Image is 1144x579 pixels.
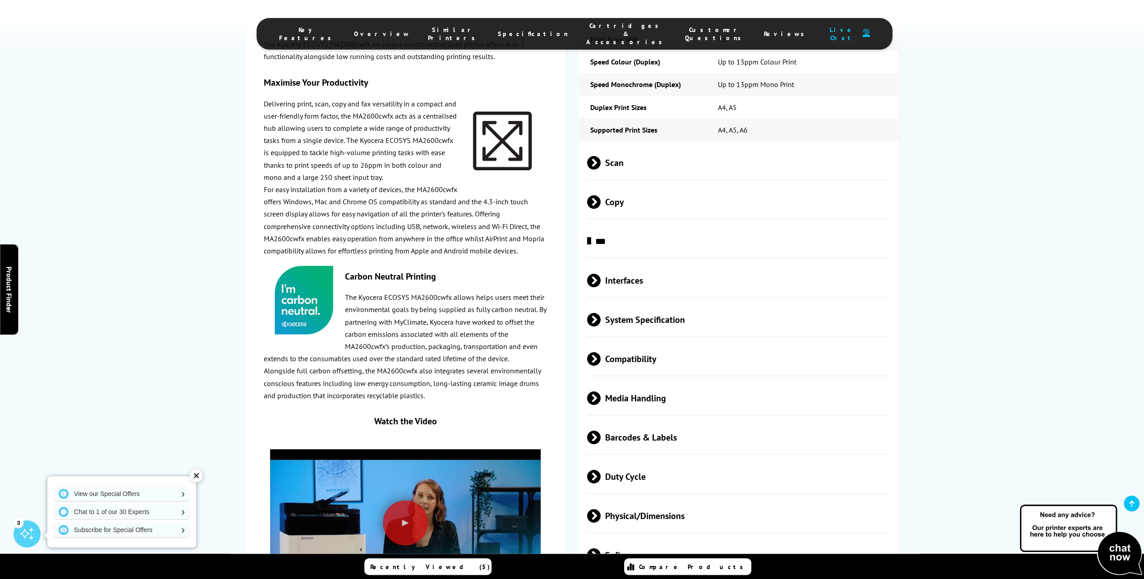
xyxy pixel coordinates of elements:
[364,558,492,575] a: Recently Viewed (5)
[354,30,410,38] span: Overview
[862,29,870,37] img: user-headset-duotone.svg
[1018,503,1144,577] img: Open Live Chat window
[264,77,547,88] h3: Maximise Your Productivity
[264,365,547,402] p: Alongside full carbon offsetting, the MA2600cwfx also integrates several environmentally consciou...
[707,118,898,141] td: A4, A5, A6
[279,26,336,42] span: Key Features
[685,26,746,42] span: Customer Questions
[587,184,890,218] span: Copy
[624,558,751,575] a: Compare Products
[587,498,890,532] span: Physical/Dimensions
[587,381,890,414] span: Media Handling
[707,51,898,73] td: Up to 13ppm Colour Print
[579,73,707,96] td: Speed Monochrome (Duplex)
[579,96,707,118] td: Duplex Print Sizes
[54,505,189,519] a: Chat to 1 of our 30 Experts
[587,538,890,571] span: Software
[587,145,890,179] span: Scan
[587,459,890,493] span: Duty Cycle
[270,415,541,427] div: Watch the Video
[190,469,202,482] div: ✕
[587,420,890,454] span: Barcodes & Labels
[587,263,890,297] span: Interfaces
[370,563,490,571] span: Recently Viewed (5)
[428,26,480,42] span: Similar Printers
[707,96,898,118] td: A4, A5
[579,51,707,73] td: Speed Colour (Duplex)
[764,30,809,38] span: Reviews
[264,291,547,365] p: The Kyocera ECOSYS MA2600cwfx allows helps users meet their environmental goals by being supplied...
[274,266,334,335] img: kyocera-carbon-neutral-logo-160.jpg
[827,26,858,42] span: Live Chat
[639,563,748,571] span: Compare Products
[587,302,890,336] span: System Specification
[587,341,890,375] span: Compatibility
[54,523,189,537] a: Subscribe for Special Offers
[707,73,898,96] td: Up to 13ppm Mono Print
[264,97,547,183] p: Delivering print, scan, copy and fax versatility in a compact and user-friendly form factor, the ...
[264,184,547,257] p: For easy installation from a variety of devices, the MA2600cwfx offers Windows, Mac and Chrome OS...
[264,271,547,282] h3: Carbon Neutral Printing
[498,30,568,38] span: Specification
[586,22,667,46] span: Cartridges & Accessories
[14,517,23,527] div: 3
[579,118,707,141] td: Supported Print Sizes
[468,106,537,175] img: kyocera-ma2600-size-160.jpg
[54,487,189,501] a: View our Special Offers
[5,267,14,313] span: Product Finder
